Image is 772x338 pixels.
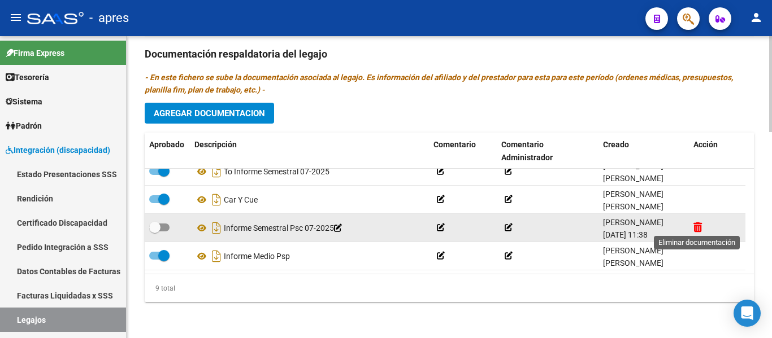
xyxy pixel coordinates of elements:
datatable-header-cell: Descripción [190,133,429,170]
span: Comentario Administrador [501,140,553,162]
button: Agregar Documentacion [145,103,274,124]
span: Padrón [6,120,42,132]
div: Informe Semestral Psc 07-2025 [194,219,424,237]
i: Descargar documento [209,163,224,181]
span: Acción [693,140,718,149]
datatable-header-cell: Comentario [429,133,497,170]
span: [DATE] 11:38 [603,230,648,239]
h3: Documentación respaldatoria del legajo [145,46,754,62]
span: Sistema [6,95,42,108]
i: Descargar documento [209,219,224,237]
span: [PERSON_NAME] [PERSON_NAME] [PERSON_NAME] [603,246,663,281]
span: Firma Express [6,47,64,59]
div: 9 total [145,282,175,295]
div: Informe Medio Psp [194,247,424,265]
div: Open Intercom Messenger [734,300,761,327]
span: Comentario [433,140,476,149]
span: - apres [89,6,129,30]
i: - En este fichero se sube la documentación asociada al legajo. Es información del afiliado y del ... [145,73,733,94]
i: Descargar documento [209,247,224,265]
span: Agregar Documentacion [154,108,265,118]
span: [PERSON_NAME] [603,218,663,227]
span: Creado [603,140,629,149]
span: Descripción [194,140,237,149]
i: Descargar documento [209,191,224,209]
div: Car Y Cue [194,191,424,209]
span: Tesorería [6,71,49,84]
datatable-header-cell: Acción [689,133,745,170]
span: [PERSON_NAME] [PERSON_NAME] [PERSON_NAME] [603,161,663,196]
span: Integración (discapacidad) [6,144,110,156]
div: To Informe Semestral 07-2025 [194,163,424,181]
mat-icon: menu [9,11,23,24]
datatable-header-cell: Creado [598,133,689,170]
span: [PERSON_NAME] [PERSON_NAME] [603,190,663,212]
datatable-header-cell: Aprobado [145,133,190,170]
mat-icon: person [749,11,763,24]
span: Aprobado [149,140,184,149]
datatable-header-cell: Comentario Administrador [497,133,598,170]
